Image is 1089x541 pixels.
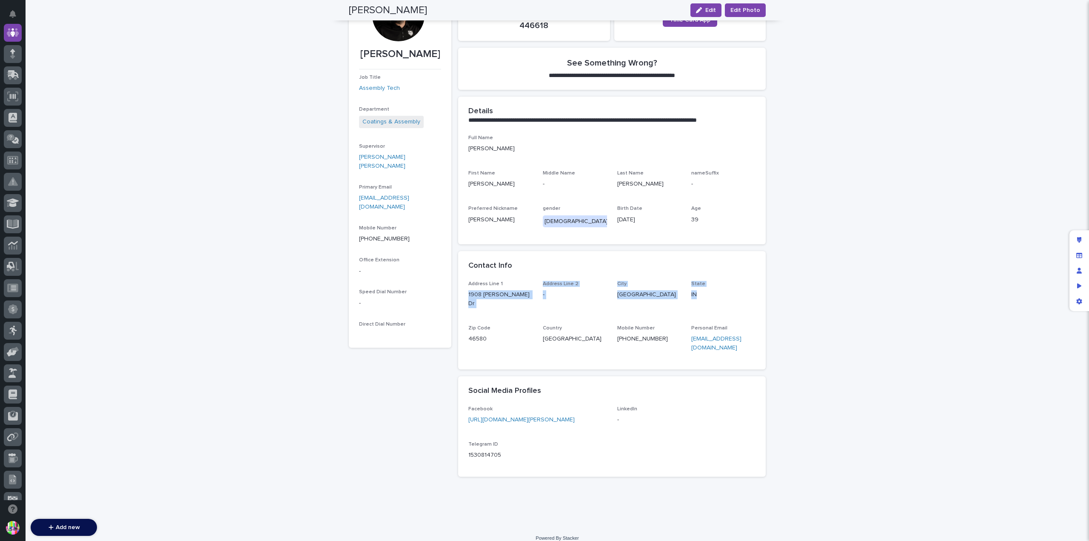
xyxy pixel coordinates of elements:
p: 1530814705 [468,451,607,460]
p: [PERSON_NAME] [468,215,533,224]
p: [GEOGRAPHIC_DATA] [543,335,607,343]
span: Telegram ID [468,442,498,447]
span: Prompting [124,107,154,116]
h2: See Something Wrong? [567,58,657,68]
img: 1736555164131-43832dd5-751b-4058-ba23-39d91318e5a0 [17,183,24,189]
span: Country [543,326,562,331]
p: [DATE] [617,215,681,224]
a: 🔗Onboarding Call [50,104,112,119]
button: See all [132,159,155,169]
div: Notifications [11,10,22,24]
p: - [543,180,607,189]
span: Address Line 2 [543,281,579,286]
span: • [71,182,74,189]
p: 39 [691,215,755,224]
span: Age [691,206,701,211]
button: Add new [31,519,97,536]
p: [PERSON_NAME] [468,144,755,153]
div: App settings [1072,294,1087,309]
a: Prompting [112,104,157,119]
span: Edit Photo [730,6,760,14]
img: image [116,108,123,115]
a: Coatings & Assembly [362,117,420,126]
span: Preferred Nickname [468,206,518,211]
span: Primary Email [359,185,392,190]
span: Help Docs [17,107,46,116]
h2: Social Media Profiles [468,386,541,396]
img: Brittany [9,174,22,188]
span: Zip Code [468,326,490,331]
p: - [617,415,756,424]
div: [DEMOGRAPHIC_DATA] [543,215,610,228]
span: • [71,205,74,212]
a: Powered By Stacker [536,535,579,541]
img: Brittany Wendell [9,197,22,211]
span: Edit [705,7,716,13]
span: Last Name [617,171,644,176]
span: Speed Dial Number [359,289,407,295]
div: Edit layout [1072,232,1087,248]
a: [PERSON_NAME] [PERSON_NAME] [359,153,441,171]
a: 📖Help Docs [5,104,50,119]
h2: Details [468,107,493,116]
span: [PERSON_NAME] [26,182,69,189]
span: State [691,281,705,286]
span: Personal Email [691,326,727,331]
span: Office Extension [359,258,399,263]
p: Welcome 👋 [9,34,155,47]
span: Job Title [359,75,381,80]
button: users-avatar [4,519,22,537]
a: Powered byPylon [60,224,103,231]
span: First Name [468,171,495,176]
span: Pylon [85,224,103,231]
span: Address Line 1 [468,281,503,286]
span: [DATE] [75,205,93,212]
span: Birth Date [617,206,642,211]
a: [URL][DOMAIN_NAME][PERSON_NAME] [468,417,575,423]
span: Mobile Number [359,226,396,231]
div: 📖 [9,108,15,115]
span: [DATE] [75,182,93,189]
img: 1736555164131-43832dd5-751b-4058-ba23-39d91318e5a0 [9,132,24,147]
p: 1908 [PERSON_NAME] Dr [468,290,533,308]
p: How can we help? [9,47,155,61]
a: [EMAIL_ADDRESS][DOMAIN_NAME] [359,195,409,210]
span: Department [359,107,389,112]
img: 1736555164131-43832dd5-751b-4058-ba23-39d91318e5a0 [17,206,24,212]
span: Onboarding Call [62,107,108,116]
p: [PERSON_NAME] [359,48,441,60]
h2: [PERSON_NAME] [349,4,427,17]
div: Past conversations [9,161,57,168]
div: We're available if you need us! [38,140,117,147]
span: Full Name [468,135,493,140]
p: - [359,267,441,276]
span: gender [543,206,560,211]
a: Assembly Tech [359,84,400,93]
p: [PERSON_NAME] [468,180,533,189]
div: Preview as [1072,278,1087,294]
span: Facebook [468,406,493,412]
a: [PHONE_NUMBER] [359,236,410,242]
a: [PHONE_NUMBER] [617,336,668,342]
p: IN [691,290,755,299]
div: 🔗 [53,108,60,115]
span: Supervisor [359,144,385,149]
span: LinkedIn [617,406,637,412]
img: 4614488137333_bcb353cd0bb836b1afe7_72.png [18,132,33,147]
div: Manage fields and data [1072,248,1087,263]
a: [EMAIL_ADDRESS][DOMAIN_NAME] [691,336,741,351]
span: nameSuffix [691,171,719,176]
div: Start new chat [38,132,140,140]
p: - [691,180,755,189]
p: [GEOGRAPHIC_DATA] [617,290,681,299]
button: Notifications [4,5,22,23]
span: Direct Dial Number [359,322,405,327]
h2: Contact Info [468,261,512,271]
span: Mobile Number [617,326,655,331]
button: Open support chat [4,500,22,518]
p: 446618 [468,20,600,31]
p: - [359,299,441,308]
span: [PERSON_NAME] [26,205,69,212]
button: Start new chat [145,134,155,144]
span: Middle Name [543,171,575,176]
